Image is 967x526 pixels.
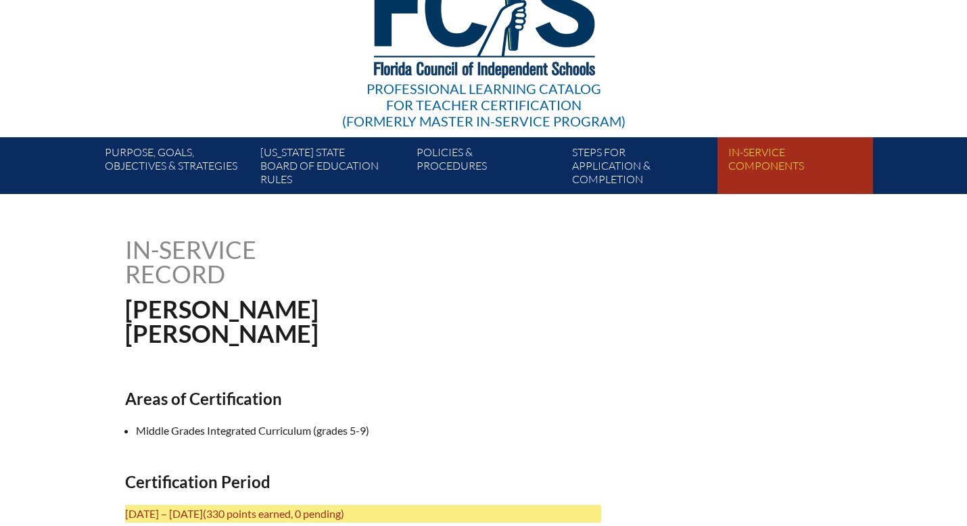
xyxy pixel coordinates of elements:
[125,389,601,408] h2: Areas of Certification
[125,237,398,286] h1: In-service record
[99,143,255,194] a: Purpose, goals,objectives & strategies
[723,143,878,194] a: In-servicecomponents
[136,422,612,439] li: Middle Grades Integrated Curriculum (grades 5-9)
[342,80,626,129] div: Professional Learning Catalog (formerly Master In-service Program)
[125,472,601,492] h2: Certification Period
[203,507,344,520] span: (330 points earned, 0 pending)
[125,505,601,523] p: [DATE] – [DATE]
[255,143,410,194] a: [US_STATE] StateBoard of Education rules
[411,143,567,194] a: Policies &Procedures
[386,97,582,113] span: for Teacher Certification
[125,297,569,345] h1: [PERSON_NAME] [PERSON_NAME]
[567,143,722,194] a: Steps forapplication & completion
